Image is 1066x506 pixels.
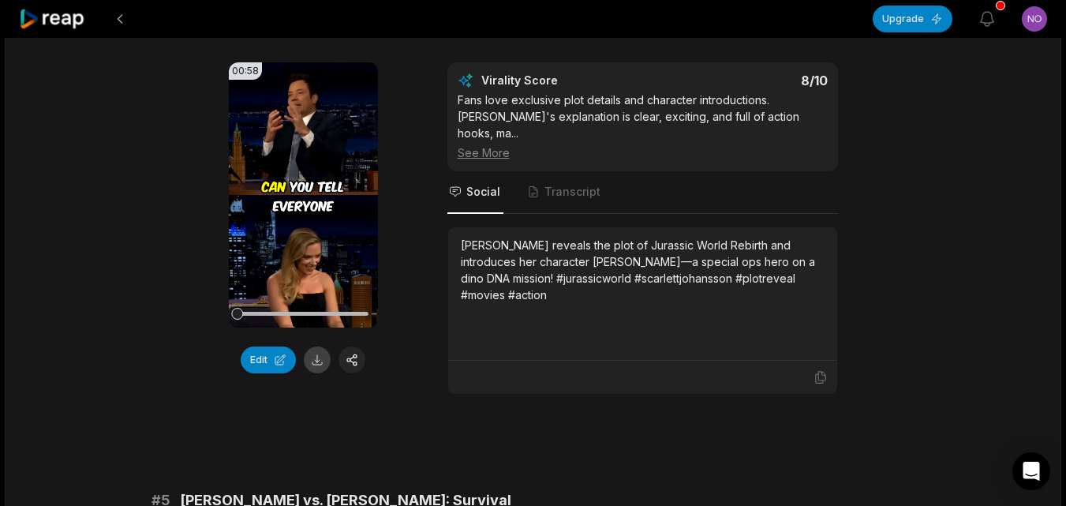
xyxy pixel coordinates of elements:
[1012,452,1050,490] div: Open Intercom Messenger
[458,144,828,161] div: See More
[466,184,500,200] span: Social
[873,6,952,32] button: Upgrade
[447,171,838,214] nav: Tabs
[458,92,828,161] div: Fans love exclusive plot details and character introductions. [PERSON_NAME]'s explanation is clea...
[544,184,600,200] span: Transcript
[241,347,296,373] button: Edit
[461,237,825,303] div: [PERSON_NAME] reveals the plot of Jurassic World Rebirth and introduces her character [PERSON_NAM...
[481,73,651,88] div: Virality Score
[229,62,378,328] video: Your browser does not support mp4 format.
[658,73,828,88] div: 8 /10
